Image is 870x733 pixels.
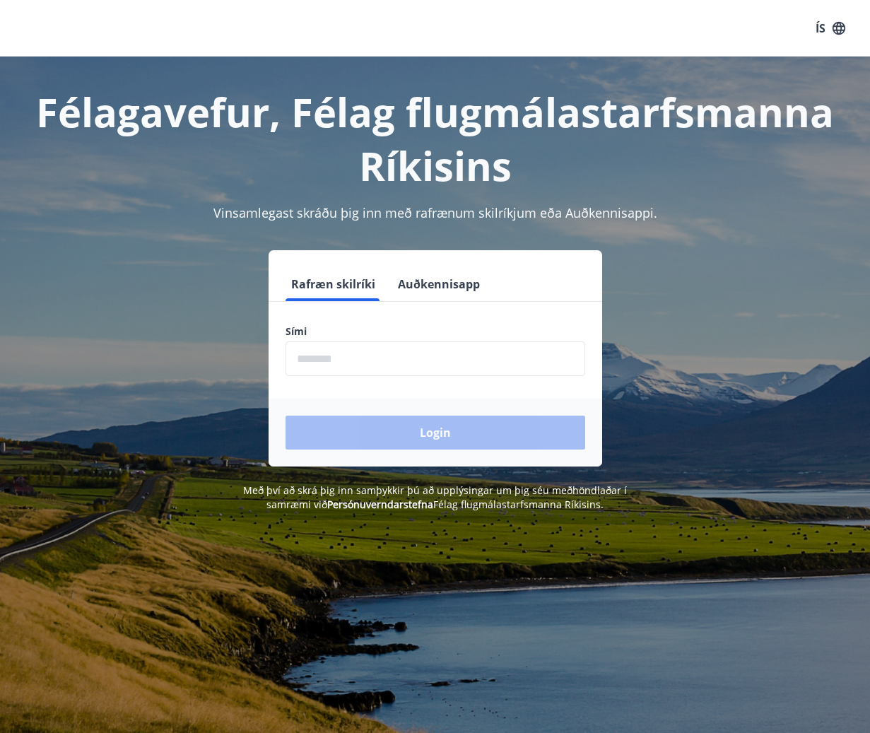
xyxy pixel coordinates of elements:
a: Persónuverndarstefna [327,498,433,511]
span: Með því að skrá þig inn samþykkir þú að upplýsingar um þig séu meðhöndlaðar í samræmi við Félag f... [243,483,627,511]
button: ÍS [808,16,853,41]
h1: Félagavefur, Félag flugmálastarfsmanna Ríkisins [17,85,853,192]
span: Vinsamlegast skráðu þig inn með rafrænum skilríkjum eða Auðkennisappi. [213,204,657,221]
button: Auðkennisapp [392,267,486,301]
label: Sími [286,324,585,339]
button: Rafræn skilríki [286,267,381,301]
